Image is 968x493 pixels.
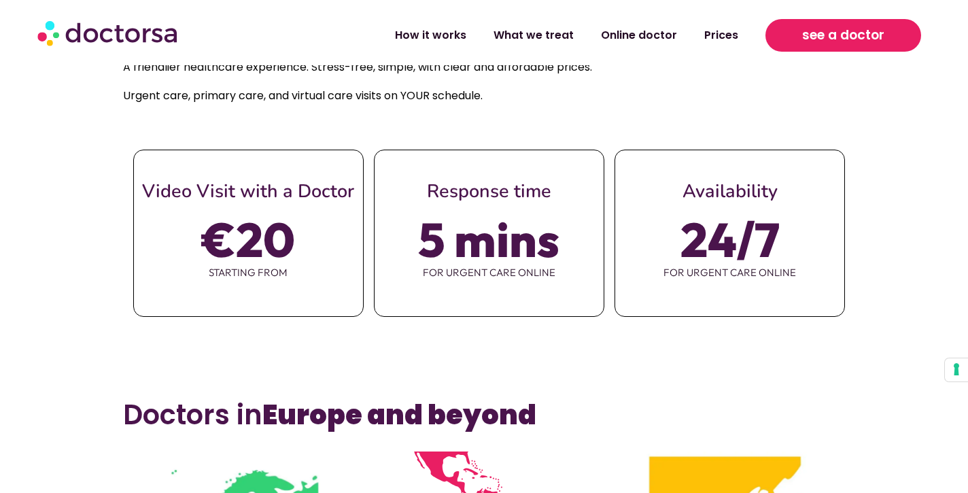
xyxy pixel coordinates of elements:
h3: Doctors in [123,398,846,431]
span: for urgent care online [375,258,604,287]
b: Europe and beyond [262,396,536,434]
span: €20 [202,220,295,258]
a: Online doctor [587,20,691,51]
span: see a doctor [802,24,884,46]
span: Video Visit with a Doctor [142,179,354,204]
span: Availability [682,179,778,204]
span: for urgent care online [615,258,844,287]
nav: Menu [257,20,752,51]
p: A friendlier healthcare experience. Stress-free, simple, with clear and affordable prices. [123,58,846,77]
span: Response time [427,179,551,204]
a: How it works [381,20,480,51]
span: 24/7 [680,220,780,258]
a: see a doctor [765,19,921,52]
a: What we treat [480,20,587,51]
p: Urgent care, primary care, and virtual care visits on YOUR schedule. [123,86,846,105]
a: Prices [691,20,752,51]
span: starting from [134,258,363,287]
span: 5 mins [418,220,559,258]
button: Your consent preferences for tracking technologies [945,358,968,381]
